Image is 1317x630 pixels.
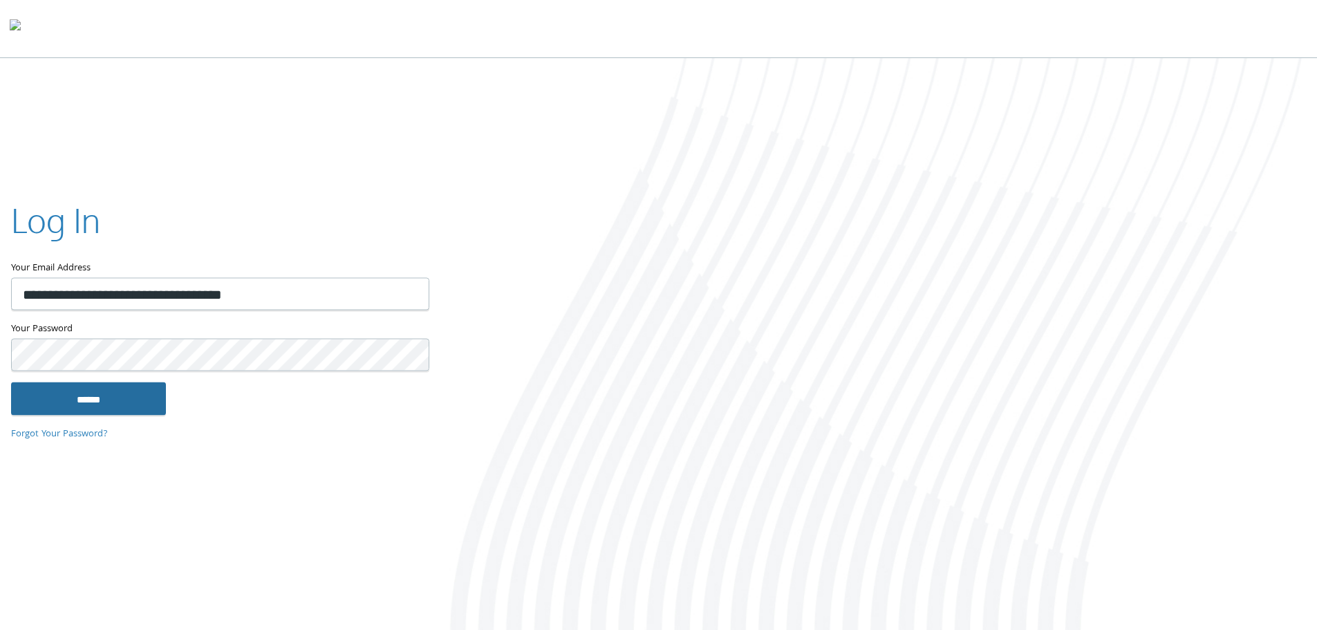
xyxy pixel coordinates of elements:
[11,427,108,442] a: Forgot Your Password?
[11,321,428,338] label: Your Password
[402,286,418,302] keeper-lock: Open Keeper Popup
[402,346,418,363] keeper-lock: Open Keeper Popup
[10,15,21,42] img: todyl-logo-dark.svg
[11,197,100,243] h2: Log In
